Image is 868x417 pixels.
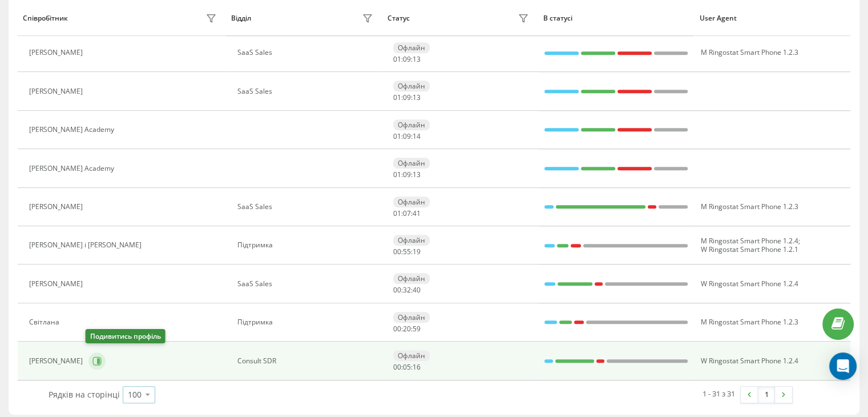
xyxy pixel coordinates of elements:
div: В статусі [543,14,689,22]
div: Світлана [29,318,62,326]
span: M Ringostat Smart Phone 1.2.3 [700,317,798,327]
div: [PERSON_NAME] [29,357,86,365]
div: Підтримка [237,241,376,249]
div: Офлайн [393,197,430,207]
div: Статус [387,14,410,22]
div: : : [393,171,421,179]
div: Подивитись профіль [86,329,165,343]
div: SaaS Sales [237,203,376,211]
div: : : [393,325,421,333]
span: 01 [393,131,401,141]
span: 01 [393,93,401,102]
div: Підтримка [237,318,376,326]
div: Відділ [231,14,251,22]
span: 05 [403,362,411,372]
span: 09 [403,93,411,102]
span: W Ringostat Smart Phone 1.2.4 [700,279,798,288]
span: 07 [403,209,411,218]
div: [PERSON_NAME] [29,87,86,95]
span: 01 [393,209,401,218]
span: 55 [403,247,411,256]
span: 13 [413,170,421,179]
a: 1 [758,387,775,403]
span: 13 [413,54,421,64]
span: 01 [393,170,401,179]
div: [PERSON_NAME] [29,49,86,57]
div: Офлайн [393,273,430,284]
div: SaaS Sales [237,87,376,95]
div: [PERSON_NAME] [29,203,86,211]
div: Офлайн [393,158,430,169]
div: 100 [128,389,142,400]
span: 09 [403,131,411,141]
span: 32 [403,285,411,295]
div: : : [393,133,421,141]
span: W Ringostat Smart Phone 1.2.4 [700,356,798,366]
div: : : [393,210,421,218]
span: 00 [393,324,401,334]
span: 59 [413,324,421,334]
span: 00 [393,362,401,372]
div: Офлайн [393,312,430,323]
span: 41 [413,209,421,218]
div: : : [393,363,421,371]
div: : : [393,286,421,294]
div: : : [393,55,421,63]
div: Офлайн [393,350,430,361]
span: 40 [413,285,421,295]
span: M Ringostat Smart Phone 1.2.3 [700,202,798,211]
div: [PERSON_NAME] [29,280,86,288]
span: M Ringostat Smart Phone 1.2.3 [700,47,798,57]
div: : : [393,248,421,256]
div: Співробітник [23,14,68,22]
span: 01 [393,54,401,64]
span: 14 [413,131,421,141]
div: SaaS Sales [237,280,376,288]
span: 09 [403,170,411,179]
div: [PERSON_NAME] і [PERSON_NAME] [29,241,144,249]
div: User Agent [700,14,845,22]
span: 19 [413,247,421,256]
div: Офлайн [393,235,430,246]
div: : : [393,94,421,102]
span: 09 [403,54,411,64]
span: 00 [393,285,401,295]
span: 16 [413,362,421,372]
div: [PERSON_NAME] Academy [29,126,117,134]
span: M Ringostat Smart Phone 1.2.4 [700,236,798,246]
div: Consult SDR [237,357,376,365]
span: W Ringostat Smart Phone 1.2.1 [700,244,798,254]
div: Open Intercom Messenger [829,352,857,380]
div: Офлайн [393,42,430,53]
div: Офлайн [393,119,430,130]
span: Рядків на сторінці [49,389,120,400]
div: 1 - 31 з 31 [703,388,735,399]
div: SaaS Sales [237,49,376,57]
div: Офлайн [393,81,430,91]
span: 13 [413,93,421,102]
span: 00 [393,247,401,256]
div: [PERSON_NAME] Academy [29,165,117,173]
span: 20 [403,324,411,334]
